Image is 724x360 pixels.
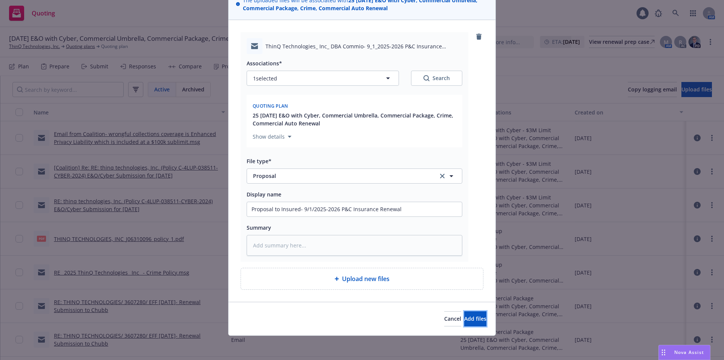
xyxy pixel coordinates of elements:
button: Proposalclear selection [247,168,462,184]
span: Upload new files [342,274,390,283]
a: remove [474,32,483,41]
span: Display name [247,191,281,198]
div: Drag to move [659,345,668,360]
div: Upload new files [241,268,483,290]
svg: Search [423,75,429,81]
button: 1selected [247,71,399,86]
button: 25 [DATE] E&O with Cyber, Commercial Umbrella, Commercial Package, Crime, Commercial Auto Renewal [253,111,458,127]
button: Nova Assist [658,345,710,360]
button: SearchSearch [411,71,462,86]
button: Show details [250,132,295,141]
a: clear selection [438,172,447,181]
span: Proposal [253,172,428,180]
button: Cancel [444,311,461,326]
div: Search [423,74,450,82]
span: File type* [247,158,271,165]
span: Add files [464,315,486,322]
span: Nova Assist [674,349,704,355]
span: Cancel [444,315,461,322]
span: 1 selected [253,74,277,82]
button: Add files [464,311,486,326]
span: Summary [247,224,271,231]
span: ThinQ Technologies_ Inc_ DBA Commio- 9_1_2025-2026 P&C Insurance Proposal .msg [265,42,462,50]
span: Associations* [247,60,282,67]
input: Add display name here... [247,202,462,216]
span: Quoting plan [253,103,288,109]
